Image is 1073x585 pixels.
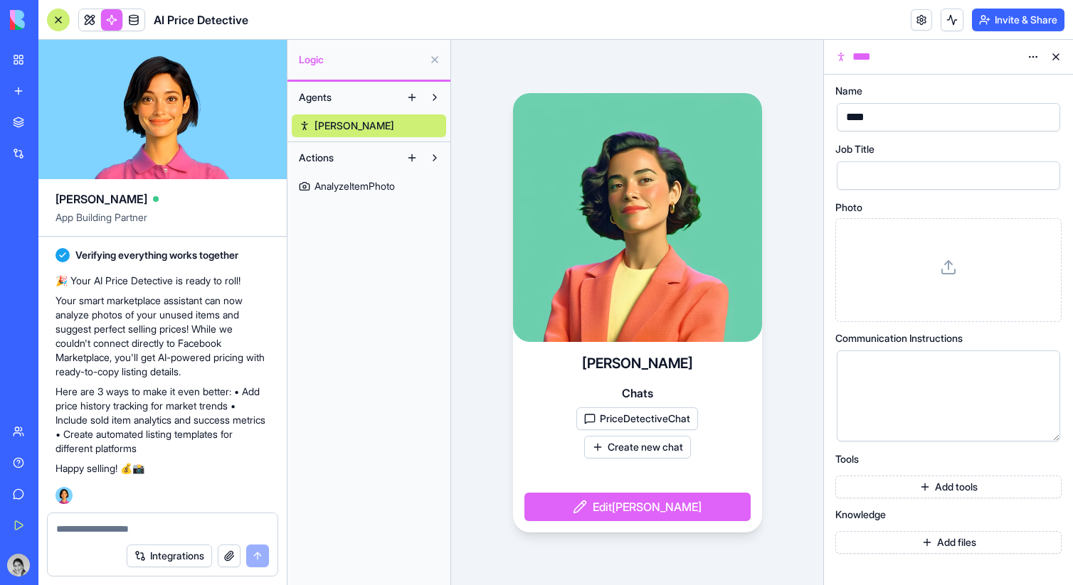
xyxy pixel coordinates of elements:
img: logo [10,10,98,30]
span: Name [835,86,862,96]
h4: [PERSON_NAME] [582,353,693,373]
span: Actions [299,151,334,165]
span: Knowledge [835,510,886,520]
span: Job Title [835,144,874,154]
button: Invite & Share [972,9,1064,31]
img: ACg8ocKD4bzAdaUvb3LJs9GaWQLFrwc9nwTM21_tkAq2ym83rhOSOFmZEA=s96-c [7,554,30,576]
span: [PERSON_NAME] [55,190,147,208]
button: Edit[PERSON_NAME] [524,493,751,521]
button: Add files [835,531,1062,554]
span: [PERSON_NAME] [314,119,394,133]
span: Communication Instructions [835,333,963,343]
a: AnalyzeItemPhoto [292,175,446,198]
button: PriceDetectiveChat [576,407,698,430]
span: Photo [835,203,862,213]
a: [PERSON_NAME] [292,114,446,137]
img: Ella_00000_wcx2te.png [55,487,73,504]
p: Here are 3 ways to make it even better: • Add price history tracking for market trends • Include ... [55,385,270,456]
button: Agents [292,86,401,109]
span: Agents [299,90,332,104]
button: Integrations [127,544,212,567]
p: Happy selling! 💰📸 [55,461,270,476]
p: Your smart marketplace assistant can now analyze photos of your unused items and suggest perfect ... [55,294,270,379]
button: Actions [292,146,401,169]
span: Logic [299,53,423,67]
button: Create new chat [584,436,691,458]
span: App Building Partner [55,210,270,236]
button: Add tools [835,476,1062,498]
span: AI Price Detective [154,11,248,28]
span: Chats [622,385,653,402]
p: 🎉 Your AI Price Detective is ready to roll! [55,274,270,288]
span: Tools [835,454,859,464]
span: Verifying everything works together [75,248,238,262]
span: AnalyzeItemPhoto [314,179,395,193]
